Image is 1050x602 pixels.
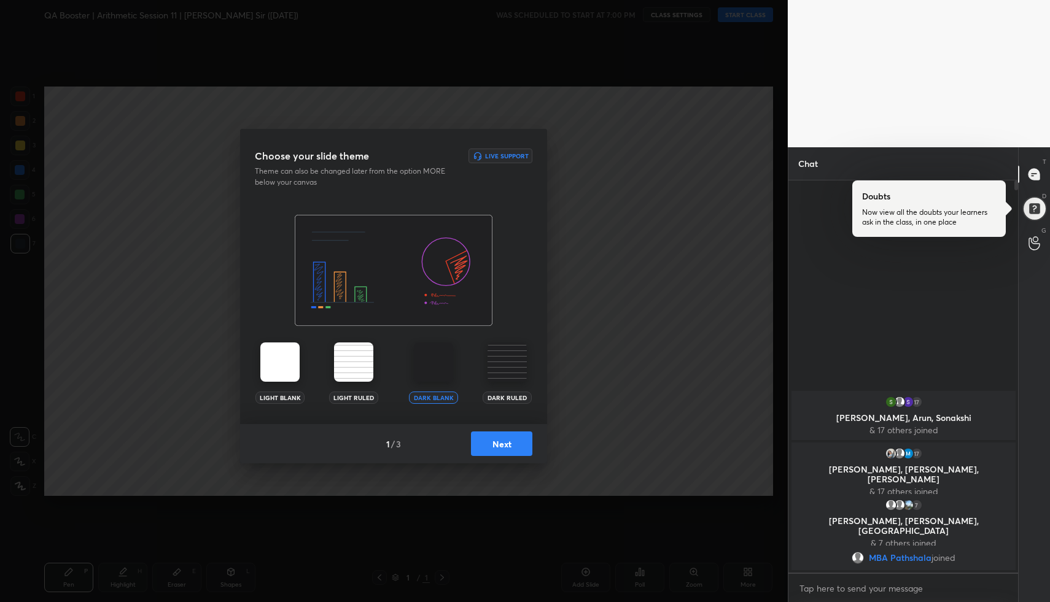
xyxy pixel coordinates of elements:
h4: 1 [386,438,390,450]
img: lightTheme.5bb83c5b.svg [260,342,300,382]
p: [PERSON_NAME], [PERSON_NAME], [GEOGRAPHIC_DATA] [799,516,1008,536]
img: lightRuledTheme.002cd57a.svg [334,342,373,382]
div: Dark Ruled [483,392,532,404]
span: joined [931,553,955,563]
img: default.png [852,552,864,564]
p: T [1043,157,1046,166]
img: thumbnail.jpg [884,396,896,408]
div: Light Blank [255,392,305,404]
div: Dark Blank [409,392,458,404]
img: default.png [893,447,905,460]
p: [PERSON_NAME], [PERSON_NAME], [PERSON_NAME] [799,465,1008,484]
img: thumbnail.jpg [884,447,896,460]
p: [PERSON_NAME], Arun, Sonakshi [799,413,1008,423]
img: thumbnail.jpg [901,499,914,511]
button: Next [471,431,532,456]
img: thumbnail.jpg [901,396,914,408]
img: thumbnail.jpg [901,447,914,460]
h6: Live Support [485,153,529,159]
img: darkRuledTheme.359fb5fd.svg [488,342,527,382]
img: darkTheme.aa1caeba.svg [414,342,453,382]
p: & 7 others joined [799,538,1008,548]
h4: 3 [396,438,401,450]
p: D [1042,191,1046,201]
div: 7 [910,499,922,511]
p: & 17 others joined [799,425,1008,435]
img: default.png [893,396,905,408]
h4: / [391,438,395,450]
img: default.png [893,499,905,511]
p: & 17 others joined [799,487,1008,496]
p: G [1041,226,1046,235]
div: 17 [910,447,922,460]
div: grid [788,388,1019,573]
p: Chat [788,147,828,180]
div: 17 [910,396,922,408]
div: Light Ruled [329,392,378,404]
img: darkThemeBanner.f801bae7.svg [295,215,492,326]
img: default.png [884,499,896,511]
p: Theme can also be changed later from the option MORE below your canvas [255,166,454,188]
h3: Choose your slide theme [255,149,369,163]
span: MBA Pathshala [869,553,931,563]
